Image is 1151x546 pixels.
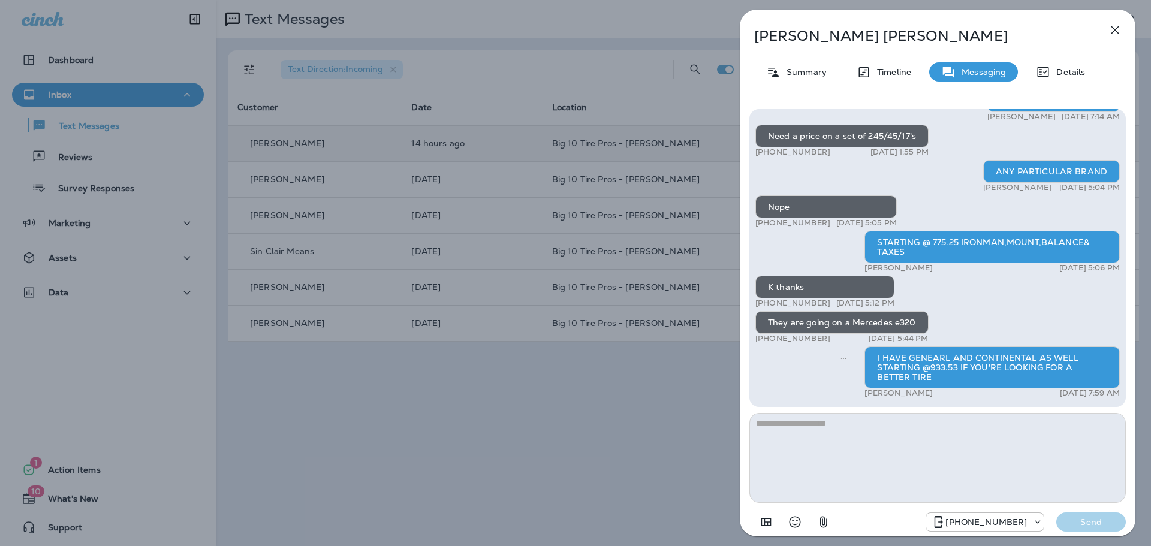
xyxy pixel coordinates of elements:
p: Timeline [871,67,911,77]
p: [DATE] 5:44 PM [869,334,929,343]
p: [PERSON_NAME] [983,183,1051,192]
div: Need a price on a set of 245/45/17's [755,125,929,147]
p: [PERSON_NAME] [864,263,933,273]
p: [DATE] 1:55 PM [870,147,929,157]
div: I HAVE GENEARL AND CONTINENTAL AS WELL STARTING @933.53 IF YOU'RE LOOKING FOR A BETTER TIRE [864,346,1120,388]
p: Summary [781,67,827,77]
p: [DATE] 5:04 PM [1059,183,1120,192]
div: +1 (601) 808-4206 [926,515,1044,529]
p: [DATE] 7:59 AM [1060,388,1120,398]
p: [PERSON_NAME] [864,388,933,398]
p: [DATE] 5:12 PM [836,298,894,308]
p: [DATE] 7:14 AM [1062,112,1120,122]
span: Sent [840,352,846,363]
p: Details [1050,67,1085,77]
p: [PERSON_NAME] [987,112,1056,122]
button: Select an emoji [783,510,807,534]
p: [PHONE_NUMBER] [945,517,1027,527]
div: K thanks [755,276,894,298]
p: [PHONE_NUMBER] [755,218,830,228]
div: STARTING @ 775.25 IRONMAN,MOUNT,BALANCE& TAXES [864,231,1120,263]
p: [PHONE_NUMBER] [755,147,830,157]
p: [PHONE_NUMBER] [755,298,830,308]
p: Messaging [956,67,1006,77]
p: [DATE] 5:06 PM [1059,263,1120,273]
div: They are going on a Mercedes e320 [755,311,929,334]
button: Add in a premade template [754,510,778,534]
div: Nope [755,195,897,218]
p: [PERSON_NAME] [PERSON_NAME] [754,28,1081,44]
p: [PHONE_NUMBER] [755,334,830,343]
p: [DATE] 5:05 PM [836,218,897,228]
div: ANY PARTICULAR BRAND [983,160,1120,183]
